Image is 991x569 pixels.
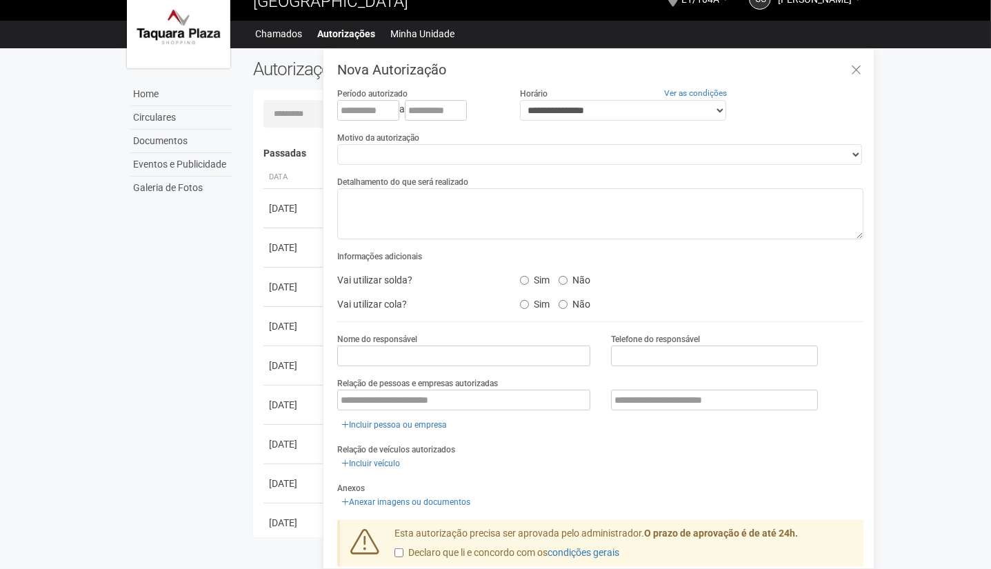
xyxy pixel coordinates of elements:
a: Minha Unidade [391,24,455,43]
div: [DATE] [269,241,320,254]
label: Detalhamento do que será realizado [337,176,468,188]
input: Sim [520,300,529,309]
a: Chamados [256,24,303,43]
input: Sim [520,276,529,285]
h3: Nova Autorização [337,63,863,77]
label: Anexos [337,482,365,495]
a: Home [130,83,232,106]
label: Motivo da autorização [337,132,419,144]
h2: Autorizações [253,59,548,79]
label: Horário [520,88,548,100]
strong: O prazo de aprovação é de até 24h. [644,528,798,539]
div: Vai utilizar cola? [327,294,509,315]
label: Não [559,270,590,286]
label: Não [559,294,590,310]
h4: Passadas [263,148,854,159]
div: [DATE] [269,359,320,372]
label: Nome do responsável [337,333,417,346]
a: Circulares [130,106,232,130]
input: Declaro que li e concordo com oscondições gerais [394,548,403,557]
div: [DATE] [269,280,320,294]
div: a [337,100,499,121]
a: Ver as condições [664,88,727,98]
div: Vai utilizar solda? [327,270,509,290]
label: Informações adicionais [337,250,422,263]
a: Documentos [130,130,232,153]
label: Sim [520,294,550,310]
div: [DATE] [269,319,320,333]
label: Relação de pessoas e empresas autorizadas [337,377,498,390]
input: Não [559,276,568,285]
div: [DATE] [269,516,320,530]
label: Período autorizado [337,88,408,100]
a: Incluir pessoa ou empresa [337,417,451,432]
div: [DATE] [269,477,320,490]
a: Eventos e Publicidade [130,153,232,177]
a: Anexar imagens ou documentos [337,495,474,510]
label: Sim [520,270,550,286]
div: [DATE] [269,437,320,451]
a: Incluir veículo [337,456,404,471]
div: Esta autorização precisa ser aprovada pelo administrador. [384,527,864,567]
th: Data [263,166,326,189]
label: Declaro que li e concordo com os [394,546,619,560]
div: [DATE] [269,398,320,412]
label: Telefone do responsável [611,333,700,346]
a: Galeria de Fotos [130,177,232,199]
div: [DATE] [269,201,320,215]
a: Autorizações [318,24,376,43]
label: Relação de veículos autorizados [337,443,455,456]
a: condições gerais [548,547,619,558]
input: Não [559,300,568,309]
